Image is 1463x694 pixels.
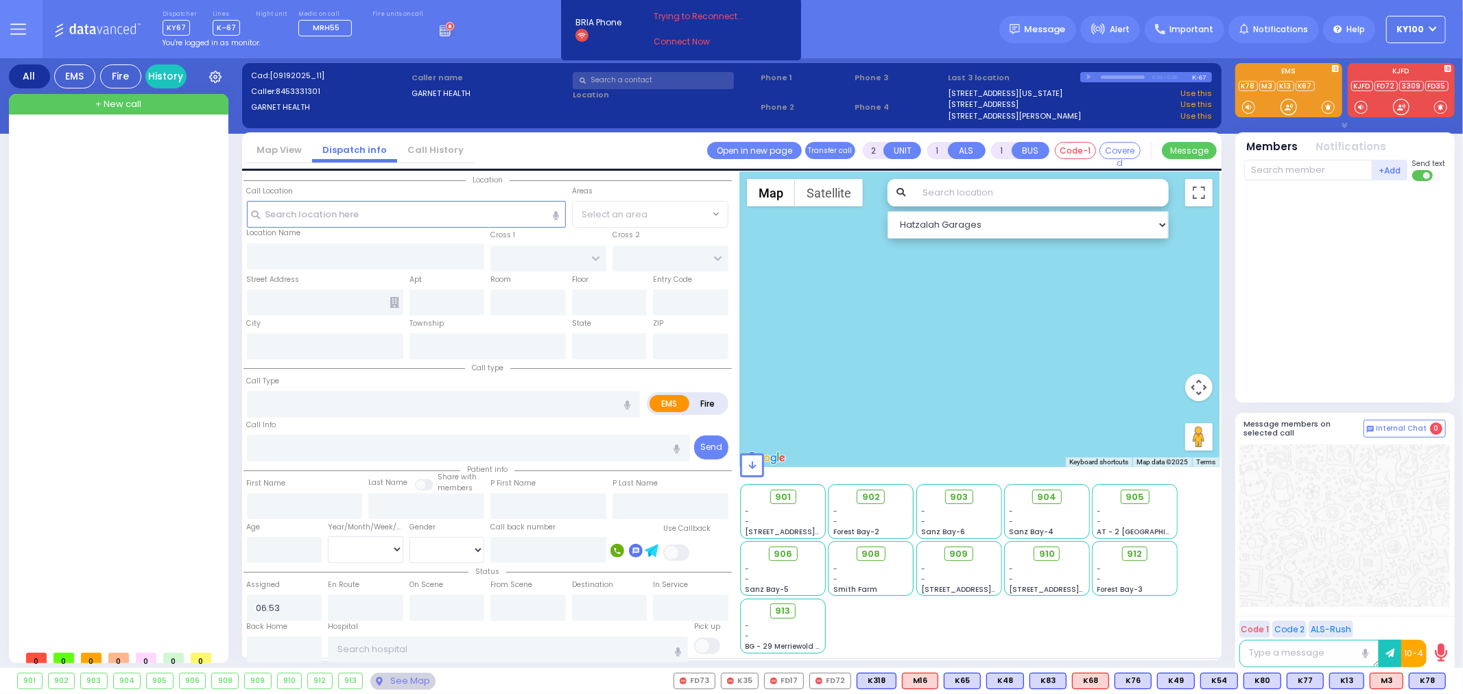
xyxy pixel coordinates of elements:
small: Share with [438,472,477,482]
div: K49 [1157,673,1195,689]
span: BG - 29 Merriewold S. [746,641,822,651]
span: Alert [1110,23,1130,36]
label: Areas [572,186,593,197]
div: BLS [857,673,896,689]
span: - [1009,564,1013,574]
input: Search location here [247,201,566,227]
img: Logo [54,21,145,38]
label: P First Name [490,478,536,489]
span: - [746,574,750,584]
a: 3309 [1399,81,1424,91]
a: FD72 [1375,81,1398,91]
span: Select an area [582,208,647,222]
span: K-67 [213,20,240,36]
img: red-radio-icon.svg [770,678,777,684]
label: Township [409,318,444,329]
span: - [921,516,925,527]
div: M16 [902,673,938,689]
span: Forest Bay-2 [833,527,879,537]
span: - [746,516,750,527]
label: Call Location [247,186,294,197]
label: Medic on call [298,10,357,19]
button: Members [1247,139,1298,155]
button: 10-4 [1401,640,1427,667]
span: Other building occupants [390,297,399,308]
label: Age [247,522,261,533]
div: K35 [721,673,759,689]
button: ALS [948,142,986,159]
label: Dispatcher [163,10,197,19]
label: In Service [653,579,688,590]
span: Sanz Bay-4 [1009,527,1054,537]
a: [STREET_ADDRESS] [949,99,1019,110]
span: KY67 [163,20,190,36]
label: City [247,318,261,329]
div: Year/Month/Week/Day [328,522,403,533]
div: K80 [1244,673,1281,689]
span: - [1097,516,1102,527]
label: Call back number [490,522,556,533]
label: EMS [650,395,689,412]
div: K78 [1409,673,1446,689]
span: - [1097,564,1102,574]
div: BLS [1409,673,1446,689]
label: Location [573,89,756,101]
div: K65 [944,673,981,689]
span: Send text [1412,158,1446,169]
label: Call Info [247,420,276,431]
div: ALS [1370,673,1403,689]
span: Sanz Bay-6 [921,527,965,537]
label: Pick up [694,621,720,632]
label: Fire [689,395,727,412]
span: - [746,631,750,641]
button: UNIT [883,142,921,159]
a: K13 [1277,81,1294,91]
span: Trying to Reconnect... [654,10,762,23]
button: Internal Chat 0 [1364,420,1446,438]
span: MRH55 [313,22,340,33]
a: K78 [1239,81,1258,91]
img: red-radio-icon.svg [727,678,734,684]
span: - [1097,574,1102,584]
span: 913 [776,604,791,618]
span: - [921,564,925,574]
label: Floor [572,274,588,285]
span: Ky100 [1397,23,1425,36]
span: [09192025_11] [270,70,324,81]
div: K13 [1329,673,1364,689]
span: 0 [136,653,156,663]
label: From Scene [490,579,532,590]
label: Fire units on call [372,10,424,19]
a: FD35 [1425,81,1449,91]
a: KJFD [1351,81,1373,91]
div: FD73 [674,673,715,689]
label: Cross 2 [612,230,640,241]
span: 910 [1039,547,1055,561]
span: BRIA Phone [575,16,621,29]
label: En Route [328,579,359,590]
div: BLS [1244,673,1281,689]
h5: Message members on selected call [1244,420,1364,438]
div: BLS [986,673,1024,689]
span: 909 [950,547,968,561]
div: ALS [1072,673,1109,689]
span: 904 [1037,490,1056,504]
span: AT - 2 [GEOGRAPHIC_DATA] [1097,527,1199,537]
span: 0 [81,653,102,663]
span: + New call [95,97,141,111]
div: 910 [278,673,302,689]
label: Apt [409,274,422,285]
span: - [833,506,837,516]
img: Google [744,449,789,467]
button: Map camera controls [1185,374,1213,401]
div: M3 [1370,673,1403,689]
img: red-radio-icon.svg [680,678,687,684]
span: 903 [950,490,968,504]
span: 912 [1128,547,1143,561]
label: Lines [213,10,240,19]
span: 0 [26,653,47,663]
span: - [1009,516,1013,527]
button: Show satellite imagery [795,179,863,206]
div: BLS [944,673,981,689]
div: K83 [1030,673,1067,689]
